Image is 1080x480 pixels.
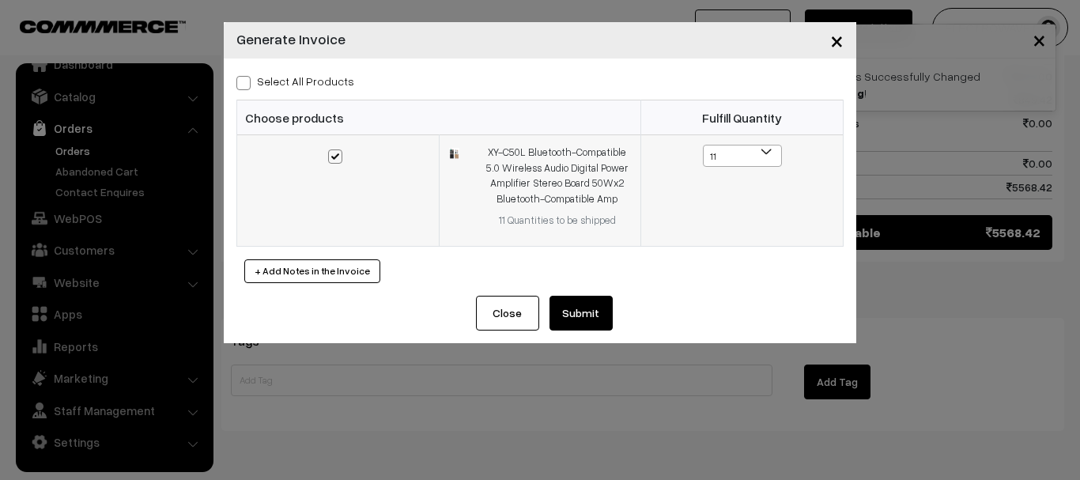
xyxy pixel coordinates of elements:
th: Choose products [237,100,641,135]
h4: Generate Invoice [236,28,346,50]
span: 11 [704,146,781,168]
button: Submit [549,296,613,331]
button: Close [818,16,856,65]
span: × [830,25,844,55]
label: Select all Products [236,73,354,89]
img: 1689087326119761zCrno5xYS_SL1000_.jpg [449,148,459,158]
div: 11 Quantities to be shipped [483,213,631,229]
th: Fulfill Quantity [641,100,844,135]
div: XY-C50L Bluetooth-Compatible 5.0 Wireless Audio Digital Power Amplifier Stereo Board 50Wx2 Blueto... [483,145,631,206]
button: Close [476,296,539,331]
button: + Add Notes in the Invoice [244,259,380,283]
span: 11 [703,145,782,167]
